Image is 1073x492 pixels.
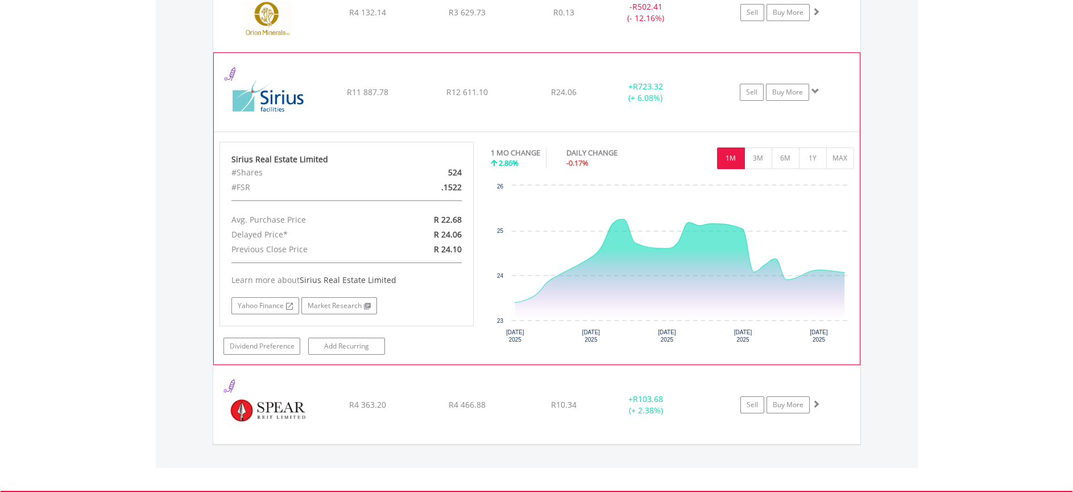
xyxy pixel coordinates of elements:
span: 2.86% [499,158,519,168]
a: Sell [740,84,764,101]
span: -0.17% [566,158,589,168]
text: [DATE] 2025 [582,329,600,343]
span: R 24.06 [434,229,462,240]
div: #FSR [223,180,388,195]
span: R723.32 [633,81,663,92]
svg: Interactive chart [491,180,854,351]
a: Dividend Preference [223,338,300,355]
span: R0.13 [553,7,574,18]
button: 6M [772,147,799,169]
span: R12 611.10 [446,87,488,97]
div: 524 [388,165,470,180]
div: Avg. Purchase Price [223,212,388,227]
div: Sirius Real Estate Limited [231,154,462,165]
span: R10.34 [551,399,577,410]
a: Sell [740,4,764,21]
span: R502.41 [632,1,662,12]
button: 1Y [799,147,827,169]
span: R3 629.73 [449,7,486,18]
span: R4 466.88 [449,399,486,410]
div: 1 MO CHANGE [491,147,540,158]
div: DAILY CHANGE [566,147,657,158]
a: Buy More [767,4,810,21]
span: R 22.68 [434,214,462,225]
img: EQU.ZA.SRE.png [219,67,317,129]
div: .1522 [388,180,470,195]
div: Learn more about [231,274,462,286]
a: Add Recurring [308,338,385,355]
text: 23 [497,318,504,324]
div: Chart. Highcharts interactive chart. [491,180,854,351]
span: R11 887.78 [347,87,388,97]
button: 3M [744,147,772,169]
div: - (- 12.16%) [603,1,689,24]
span: Sirius Real Estate Limited [300,274,396,285]
a: Buy More [767,396,810,413]
span: R4 363.20 [349,399,386,410]
text: 25 [497,228,504,234]
div: Delayed Price* [223,227,388,242]
div: + (+ 2.38%) [603,393,689,416]
span: R 24.10 [434,244,462,255]
text: 24 [497,273,504,279]
span: R4 132.14 [349,7,386,18]
div: Previous Close Price [223,242,388,257]
a: Buy More [766,84,809,101]
text: [DATE] 2025 [658,329,676,343]
text: [DATE] 2025 [506,329,524,343]
text: [DATE] 2025 [810,329,828,343]
button: 1M [717,147,745,169]
div: #Shares [223,165,388,180]
text: 26 [497,183,504,190]
a: Yahoo Finance [231,297,299,314]
span: R24.06 [551,87,577,97]
a: Sell [740,396,764,413]
a: Market Research [301,297,377,314]
div: + (+ 6.08%) [603,81,688,104]
button: MAX [826,147,854,169]
img: EQU.ZA.SEA.png [219,380,317,441]
text: [DATE] 2025 [734,329,752,343]
span: R103.68 [633,393,663,404]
